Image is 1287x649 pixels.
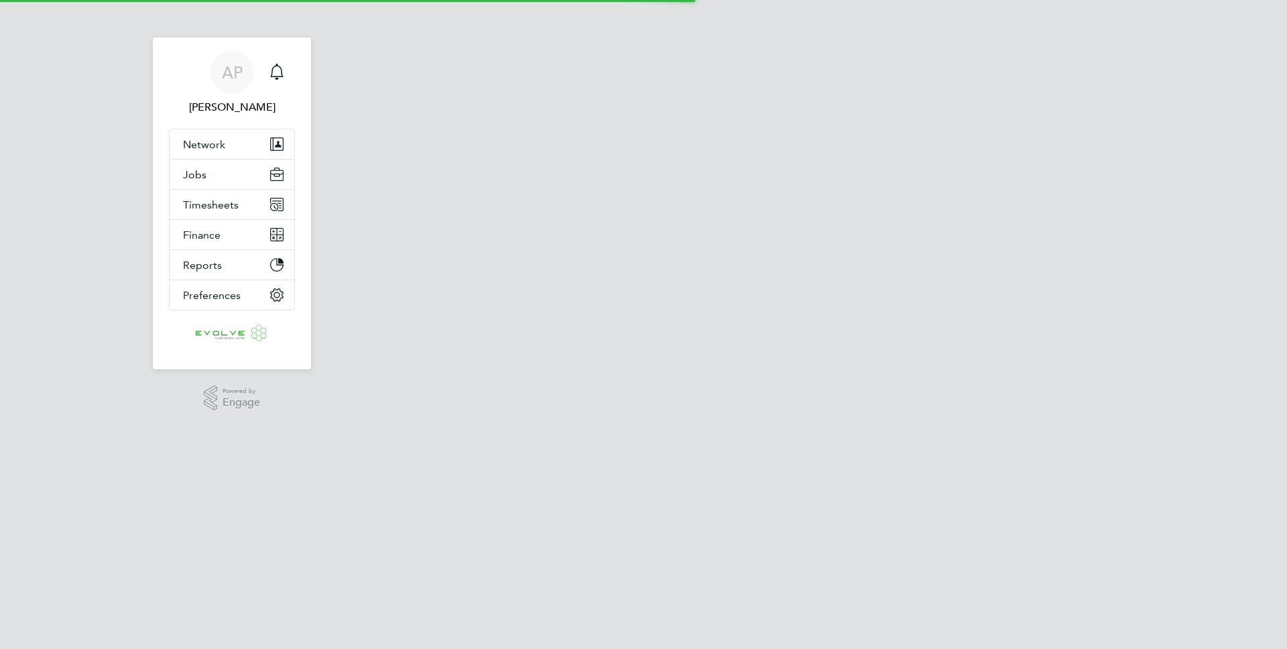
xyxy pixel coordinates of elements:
span: Timesheets [183,198,239,211]
span: AP [222,64,243,81]
span: Jobs [183,168,206,181]
button: Finance [170,220,294,249]
button: Jobs [170,160,294,189]
img: evolve-talent-logo-retina.png [195,324,269,345]
button: Timesheets [170,190,294,219]
span: Reports [183,259,222,272]
span: Finance [183,229,221,241]
span: Engage [223,397,260,408]
nav: Main navigation [153,38,311,369]
button: Preferences [170,280,294,310]
span: Preferences [183,289,241,302]
button: Reports [170,250,294,280]
span: Network [183,138,225,151]
a: AP[PERSON_NAME] [169,51,295,115]
span: Powered by [223,386,260,397]
button: Network [170,129,294,159]
span: Anthony Perrin [169,99,295,115]
a: Go to home page [169,324,295,345]
a: Powered byEngage [204,386,261,411]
